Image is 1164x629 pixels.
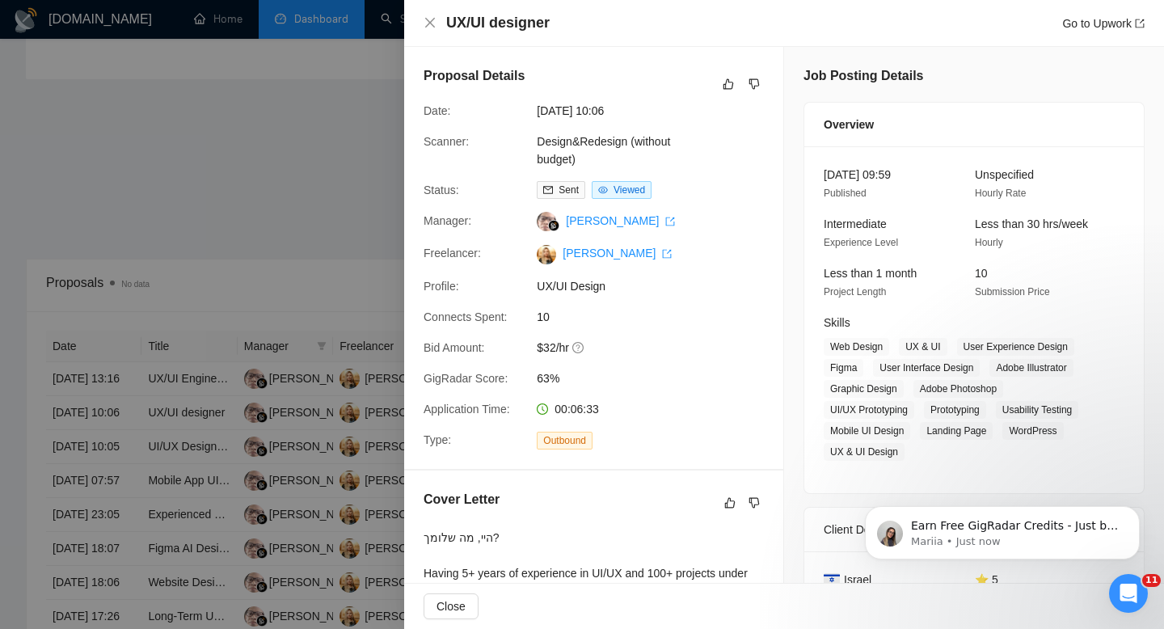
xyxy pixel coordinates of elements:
button: Close [424,593,479,619]
span: Close [436,597,466,615]
span: eye [598,185,608,195]
span: Published [824,188,867,199]
span: Graphic Design [824,380,904,398]
a: Design&Redesign (without budget) [537,135,670,166]
span: Viewed [614,184,645,196]
span: export [662,249,672,259]
img: c1VvKIttGVViXNJL2ESZaUf3zaf4LsFQKa-J0jOo-moCuMrl1Xwh1qxgsHaISjvPQe [537,245,556,264]
span: Overview [824,116,874,133]
span: [DATE] 09:59 [824,168,891,181]
span: Adobe Photoshop [913,380,1003,398]
span: Connects Spent: [424,310,508,323]
a: Go to Upworkexport [1062,17,1145,30]
span: Figma [824,359,863,377]
span: Prototyping [924,401,986,419]
span: Experience Level [824,237,898,248]
iframe: Intercom live chat [1109,574,1148,613]
span: Status: [424,184,459,196]
span: 10 [537,308,779,326]
span: mail [543,185,553,195]
button: like [719,74,738,94]
span: close [424,16,436,29]
span: clock-circle [537,403,548,415]
span: Bid Amount: [424,341,485,354]
span: Unspecified [975,168,1034,181]
span: Intermediate [824,217,887,230]
img: gigradar-bm.png [548,220,559,231]
button: dislike [744,493,764,513]
a: [PERSON_NAME] export [566,214,675,227]
span: User Interface Design [873,359,980,377]
span: 11 [1142,574,1161,587]
a: [PERSON_NAME] export [563,247,672,260]
span: Type: [424,433,451,446]
span: Less than 30 hrs/week [975,217,1088,230]
span: Hourly Rate [975,188,1026,199]
span: 00:06:33 [555,403,599,416]
span: dislike [749,496,760,509]
span: Submission Price [975,286,1050,298]
span: Freelancer: [424,247,481,260]
span: export [1135,19,1145,28]
span: UX & UI Design [824,443,905,461]
span: GigRadar Score: [424,372,508,385]
span: Outbound [537,432,593,450]
span: like [723,78,734,91]
span: like [724,496,736,509]
span: Sent [559,184,579,196]
span: question-circle [572,341,585,354]
span: Mobile UI Design [824,422,910,440]
span: Scanner: [424,135,469,148]
span: Landing Page [920,422,993,440]
button: dislike [744,74,764,94]
span: Less than 1 month [824,267,917,280]
h5: Job Posting Details [803,66,923,86]
h5: Proposal Details [424,66,525,86]
h5: Cover Letter [424,490,500,509]
span: [DATE] 10:06 [537,102,779,120]
span: WordPress [1002,422,1063,440]
button: Close [424,16,436,30]
span: $32/hr [537,339,779,357]
span: Application Time: [424,403,510,416]
span: export [665,217,675,226]
span: UX & UI [899,338,947,356]
button: like [720,493,740,513]
span: Web Design [824,338,889,356]
span: User Experience Design [957,338,1074,356]
span: UI/UX Prototyping [824,401,914,419]
h4: UX/UI designer [446,13,550,33]
img: 🇮🇱 [824,571,840,589]
span: Date: [424,104,450,117]
span: Skills [824,316,850,329]
span: Hourly [975,237,1003,248]
span: Project Length [824,286,886,298]
span: Usability Testing [996,401,1078,419]
span: Manager: [424,214,471,227]
span: dislike [749,78,760,91]
div: Client Details [824,508,1124,551]
span: 63% [537,369,779,387]
span: Profile: [424,280,459,293]
iframe: Intercom notifications message [841,472,1164,585]
span: UX/UI Design [537,277,779,295]
span: Adobe Illustrator [989,359,1073,377]
span: 10 [975,267,988,280]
